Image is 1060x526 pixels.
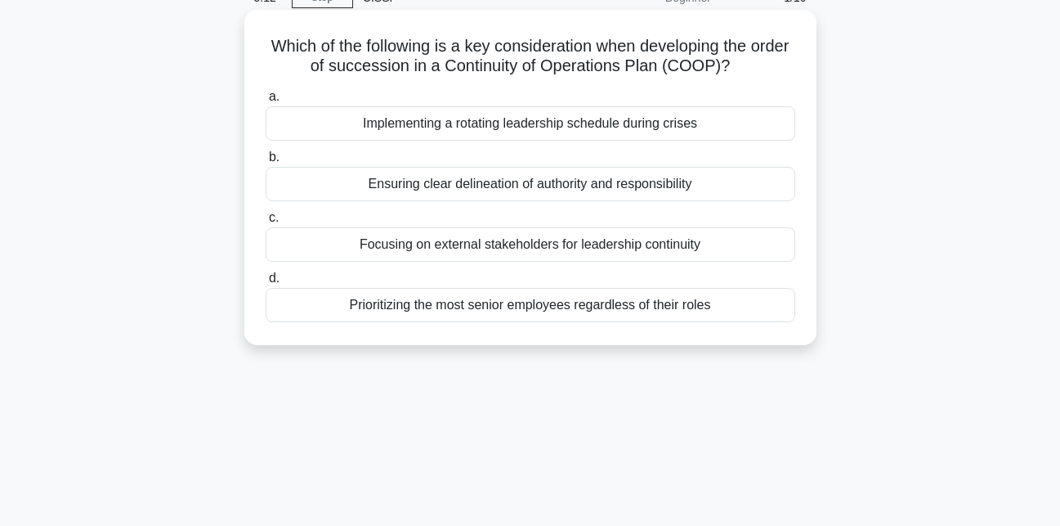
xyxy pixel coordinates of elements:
[269,210,279,224] span: c.
[264,36,797,77] h5: Which of the following is a key consideration when developing the order of succession in a Contin...
[266,167,795,201] div: Ensuring clear delineation of authority and responsibility
[269,150,280,164] span: b.
[269,271,280,285] span: d.
[266,106,795,141] div: Implementing a rotating leadership schedule during crises
[266,288,795,322] div: Prioritizing the most senior employees regardless of their roles
[266,227,795,262] div: Focusing on external stakeholders for leadership continuity
[269,89,280,103] span: a.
